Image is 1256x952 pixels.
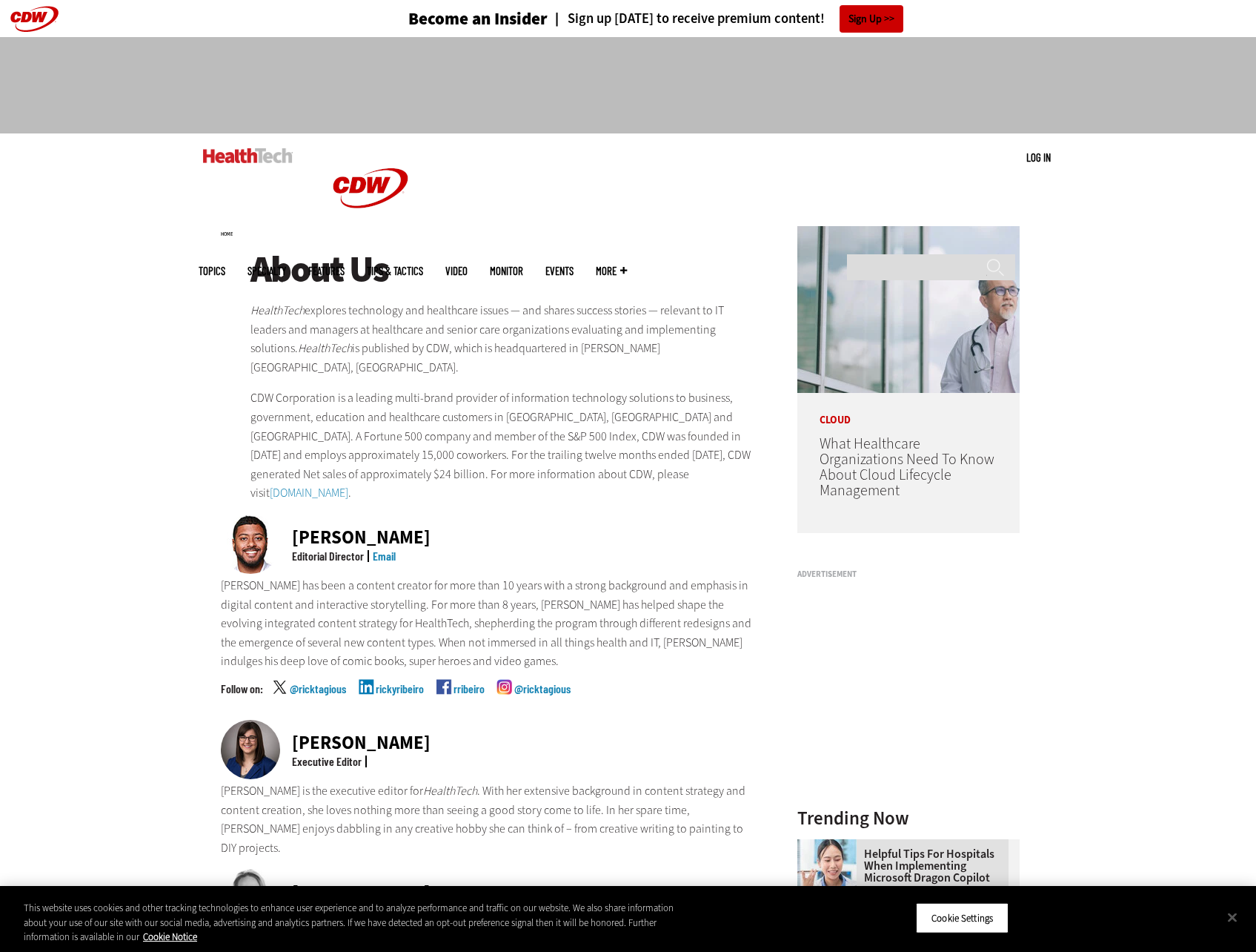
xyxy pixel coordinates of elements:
[247,265,286,277] span: Specialty
[290,683,346,720] a: @ricktagious
[1026,150,1051,165] div: User menu
[445,265,468,277] a: Video
[221,781,759,857] p: [PERSON_NAME] is the executive editor for . With her extensive background in content strategy and...
[453,683,485,720] a: rribeiro
[1026,151,1051,164] a: Log in
[548,12,825,26] a: Sign up [DATE] to receive premium content!
[353,10,548,27] a: Become an Insider
[221,720,280,779] img: Nicole Scilingo
[797,584,1020,770] iframe: advertisement
[221,869,280,928] img: Kelly Konrad
[596,265,627,277] span: More
[797,570,1020,578] h3: Advertisement
[292,756,362,767] div: Executive Editor
[308,265,345,277] a: Features
[199,265,225,277] span: Topics
[423,783,477,799] em: HealthTech
[298,340,352,356] em: HealthTech
[315,231,426,247] a: CDW
[250,303,305,318] em: HealthTech
[408,10,548,27] h3: Become an Insider
[797,393,1020,426] p: Cloud
[270,485,348,500] a: [DOMAIN_NAME]
[797,839,857,899] img: Doctor using phone to dictate to tablet
[1216,901,1249,933] button: Close
[545,265,574,277] a: Events
[250,389,759,503] p: CDW Corporation is a leading multi-brand provider of information technology solutions to business...
[221,576,759,671] p: [PERSON_NAME] has been a content creator for more than 10 years with a strong background and emph...
[315,133,426,243] img: Home
[514,683,571,720] a: @ricktagious
[250,301,759,377] p: explores technology and healthcare issues — and shares success stories — relevant to IT leaders a...
[797,809,1020,827] h3: Trending Now
[840,5,903,33] a: Sign Up
[359,52,898,119] iframe: advertisement
[367,265,423,277] a: Tips & Tactics
[292,733,431,752] div: [PERSON_NAME]
[376,683,424,720] a: rickyribeiro
[490,265,523,277] a: MonITor
[373,549,396,563] a: Email
[203,148,293,163] img: Home
[797,226,1020,393] img: doctor in front of clouds and reflective building
[24,901,691,945] div: This website uses cookies and other tracking technologies to enhance user experience and to analy...
[820,434,994,500] a: What Healthcare Organizations Need To Know About Cloud Lifecycle Management
[292,550,364,562] div: Editorial Director
[797,848,1011,884] a: Helpful Tips for Hospitals When Implementing Microsoft Dragon Copilot
[221,515,280,574] img: Ricky Ribeiro
[916,902,1009,933] button: Cookie Settings
[292,528,431,546] div: [PERSON_NAME]
[292,883,431,902] div: [PERSON_NAME]
[797,839,864,851] a: Doctor using phone to dictate to tablet
[143,930,197,943] a: More information about your privacy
